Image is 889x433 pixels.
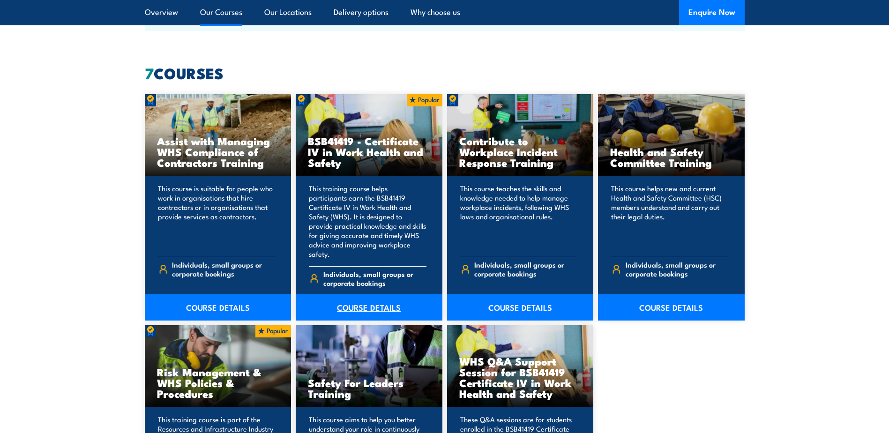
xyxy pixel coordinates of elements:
span: Individuals, small groups or corporate bookings [474,260,577,278]
span: Individuals, small groups or corporate bookings [626,260,729,278]
h3: Risk Management & WHS Policies & Procedures [157,366,279,399]
span: Individuals, small groups or corporate bookings [172,260,275,278]
a: COURSE DETAILS [145,294,291,321]
h3: Safety For Leaders Training [308,377,430,399]
h3: Contribute to Workplace Incident Response Training [459,135,582,168]
strong: 7 [145,61,154,84]
p: This course helps new and current Health and Safety Committee (HSC) members understand and carry ... [611,184,729,249]
h3: Assist with Managing WHS Compliance of Contractors Training [157,135,279,168]
a: COURSE DETAILS [598,294,745,321]
span: Individuals, small groups or corporate bookings [323,269,426,287]
p: This course is suitable for people who work in organisations that hire contractors or in organisa... [158,184,276,249]
p: This course teaches the skills and knowledge needed to help manage workplace incidents, following... [460,184,578,249]
h3: Health and Safety Committee Training [610,146,732,168]
a: COURSE DETAILS [447,294,594,321]
p: This training course helps participants earn the BSB41419 Certificate IV in Work Health and Safet... [309,184,426,259]
h3: BSB41419 - Certificate IV in Work Health and Safety [308,135,430,168]
h3: WHS Q&A Support Session for BSB41419 Certificate IV in Work Health and Safety [459,356,582,399]
h2: COURSES [145,66,745,79]
a: COURSE DETAILS [296,294,442,321]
